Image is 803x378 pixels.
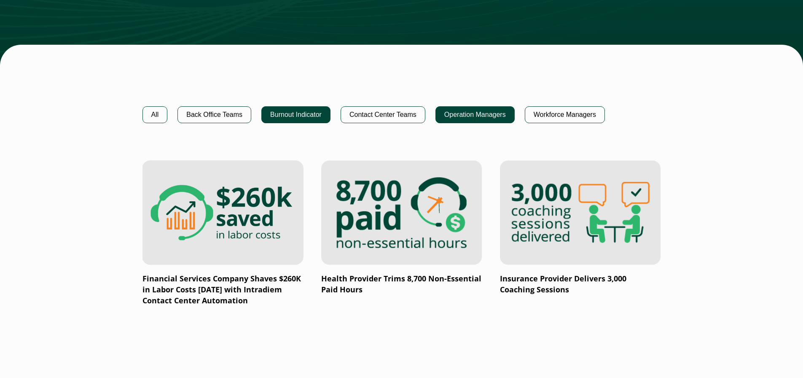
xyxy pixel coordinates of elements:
[321,273,482,295] p: Health Provider Trims 8,700 Non-Essential Paid Hours
[142,273,303,306] p: Financial Services Company Shaves $260K in Labor Costs [DATE] with Intradiem Contact Center Autom...
[177,106,251,123] button: Back Office Teams
[500,273,661,295] p: Insurance Provider Delivers 3,000 Coaching Sessions
[525,106,605,123] button: Workforce Managers
[341,106,425,123] button: Contact Center Teams
[142,106,168,123] button: All
[500,160,661,295] a: Insurance Provider Delivers 3,000 Coaching Sessions
[435,106,515,123] button: Operation Managers
[261,106,330,123] button: Burnout Indicator
[142,160,303,306] a: Financial Services Company Shaves $260K in Labor Costs [DATE] with Intradiem Contact Center Autom...
[321,160,482,295] a: Health Provider Trims 8,700 Non-Essential Paid Hours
